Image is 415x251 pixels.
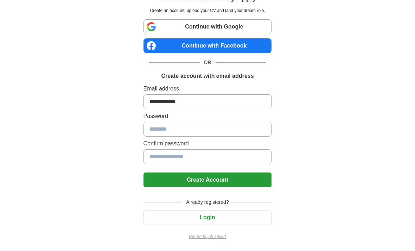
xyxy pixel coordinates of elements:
[143,19,272,34] a: Continue with Google
[143,233,272,240] a: Return to job advert
[200,59,216,66] span: OR
[145,7,270,14] p: Create an account, upload your CV and land your dream role.
[182,199,233,206] span: Already registered?
[143,210,272,225] button: Login
[143,112,272,120] label: Password
[143,38,272,53] a: Continue with Facebook
[143,214,272,220] a: Login
[143,84,272,93] label: Email address
[143,172,272,187] button: Create Account
[143,139,272,148] label: Confirm password
[161,72,254,80] h1: Create account with email address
